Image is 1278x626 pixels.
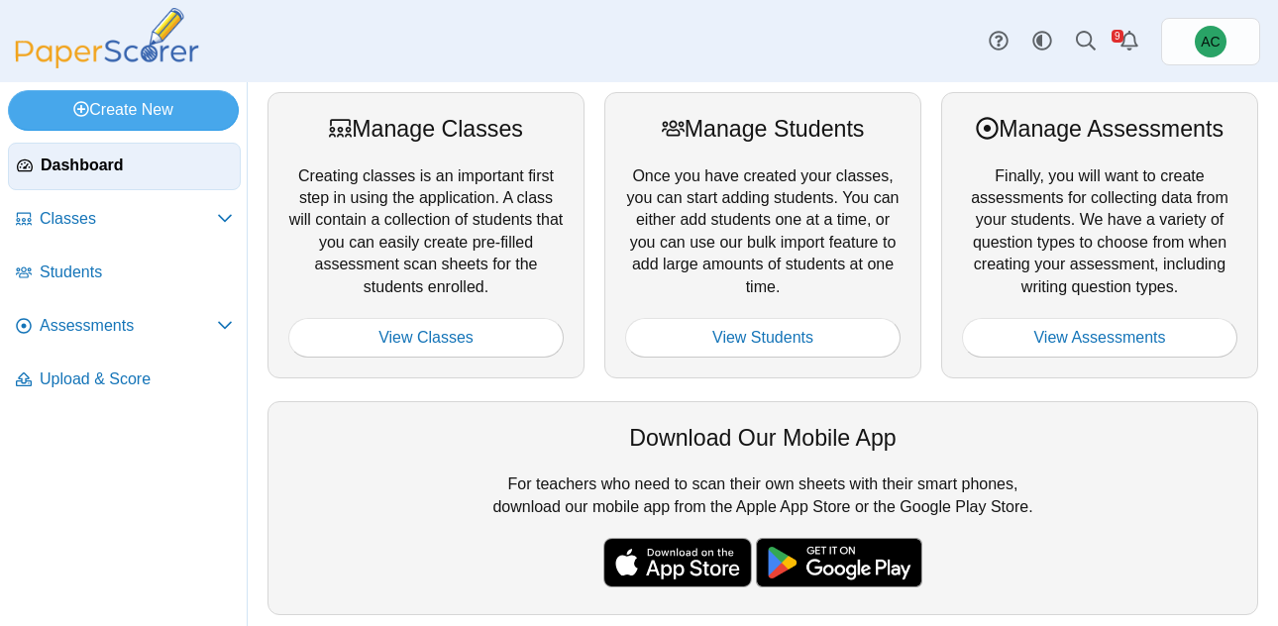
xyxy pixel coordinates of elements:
a: Alerts [1108,20,1151,63]
a: Andrew Christman [1161,18,1260,65]
img: apple-store-badge.svg [603,538,752,587]
a: Students [8,250,241,297]
span: Upload & Score [40,368,233,390]
a: View Students [625,318,901,358]
div: Manage Assessments [962,113,1237,145]
span: Students [40,261,233,283]
div: Download Our Mobile App [288,422,1237,454]
span: Andrew Christman [1201,35,1220,49]
a: Classes [8,196,241,244]
div: Once you have created your classes, you can start adding students. You can either add students on... [604,92,921,378]
div: Finally, you will want to create assessments for collecting data from your students. We have a va... [941,92,1258,378]
a: Assessments [8,303,241,351]
span: Dashboard [41,155,232,176]
a: PaperScorer [8,54,206,71]
a: Upload & Score [8,357,241,404]
span: Classes [40,208,217,230]
a: View Classes [288,318,564,358]
img: PaperScorer [8,8,206,68]
a: Dashboard [8,143,241,190]
span: Assessments [40,315,217,337]
div: Creating classes is an important first step in using the application. A class will contain a coll... [267,92,585,378]
a: Create New [8,90,239,130]
img: google-play-badge.png [756,538,922,587]
a: View Assessments [962,318,1237,358]
div: Manage Classes [288,113,564,145]
div: For teachers who need to scan their own sheets with their smart phones, download our mobile app f... [267,401,1258,615]
span: Andrew Christman [1195,26,1226,57]
div: Manage Students [625,113,901,145]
